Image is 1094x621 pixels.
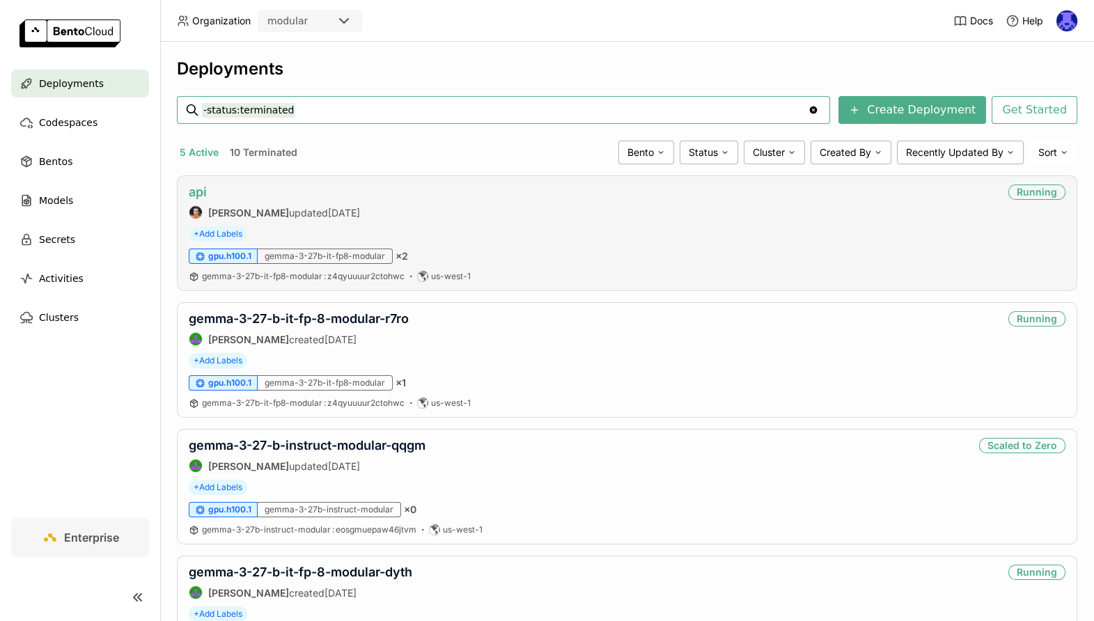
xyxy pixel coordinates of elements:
a: gemma-3-27-b-it-fp-8-modular-dyth [189,565,412,579]
span: Activities [39,270,84,287]
span: : [324,398,326,408]
div: created [189,332,409,346]
input: Search [202,99,808,121]
span: × 2 [396,250,408,262]
span: gpu.h100.1 [208,251,251,262]
span: Status [689,146,718,159]
a: Codespaces [11,109,149,136]
div: updated [189,205,360,219]
span: gemma-3-27b-it-fp8-modular z4qyuuuur2ctohwc [202,398,405,408]
span: Enterprise [64,530,119,544]
div: Recently Updated By [897,141,1024,164]
span: Recently Updated By [906,146,1003,159]
div: Created By [811,141,891,164]
span: +Add Labels [189,353,247,368]
span: Bentos [39,153,72,170]
img: logo [19,19,120,47]
div: Cluster [744,141,805,164]
div: Status [680,141,738,164]
span: Bento [627,146,654,159]
div: Bento [618,141,674,164]
span: us-west-1 [431,271,471,282]
div: Help [1006,14,1043,28]
a: Bentos [11,148,149,175]
div: gemma-3-27b-instruct-modular [258,502,401,517]
a: gemma-3-27b-it-fp8-modular:z4qyuuuur2ctohwc [202,271,405,282]
div: Scaled to Zero [979,438,1065,453]
img: Newton Jain [1056,10,1077,31]
img: Shenyang Zhao [189,333,202,345]
div: Running [1008,311,1065,327]
span: × 1 [396,377,406,389]
div: Sort [1029,141,1077,164]
span: us-west-1 [431,398,471,409]
button: 5 Active [177,143,221,162]
span: [DATE] [328,207,360,219]
span: Deployments [39,75,104,92]
span: Docs [970,15,993,27]
span: Secrets [39,231,75,248]
div: updated [189,459,425,473]
div: Running [1008,565,1065,580]
a: Models [11,187,149,214]
span: Codespaces [39,114,97,131]
span: Sort [1038,146,1057,159]
div: gemma-3-27b-it-fp8-modular [258,375,393,391]
img: Sean Sheng [189,206,202,219]
span: Cluster [753,146,785,159]
a: gemma-3-27-b-it-fp-8-modular-r7ro [189,311,409,326]
span: Organization [192,15,251,27]
a: Clusters [11,304,149,331]
div: modular [267,14,308,28]
a: api [189,184,207,199]
span: gpu.h100.1 [208,504,251,515]
span: +Add Labels [189,480,247,495]
span: : [332,524,334,535]
a: Secrets [11,226,149,253]
a: Activities [11,265,149,292]
span: gpu.h100.1 [208,377,251,388]
span: gemma-3-27b-instruct-modular eosgmuepaw46jtvm [202,524,416,535]
a: Deployments [11,70,149,97]
div: Running [1008,184,1065,200]
div: gemma-3-27b-it-fp8-modular [258,249,393,264]
a: Docs [953,14,993,28]
span: Models [39,192,73,209]
strong: [PERSON_NAME] [208,333,289,345]
span: Help [1022,15,1043,27]
a: gemma-3-27b-instruct-modular:eosgmuepaw46jtvm [202,524,416,535]
span: [DATE] [325,587,357,599]
button: 10 Terminated [227,143,300,162]
span: +Add Labels [189,226,247,242]
button: Get Started [992,96,1077,124]
span: [DATE] [328,460,360,472]
span: Clusters [39,309,79,326]
div: created [189,585,412,599]
span: × 0 [404,503,416,516]
button: Create Deployment [838,96,986,124]
strong: [PERSON_NAME] [208,460,289,472]
span: : [324,271,326,281]
img: Shenyang Zhao [189,586,202,599]
a: gemma-3-27b-it-fp8-modular:z4qyuuuur2ctohwc [202,398,405,409]
strong: [PERSON_NAME] [208,207,289,219]
span: us-west-1 [443,524,483,535]
strong: [PERSON_NAME] [208,587,289,599]
div: Deployments [177,58,1077,79]
svg: Clear value [808,104,819,116]
span: Created By [820,146,871,159]
span: gemma-3-27b-it-fp8-modular z4qyuuuur2ctohwc [202,271,405,281]
span: [DATE] [325,333,357,345]
a: Enterprise [11,518,149,557]
a: gemma-3-27-b-instruct-modular-qqgm [189,438,425,453]
input: Selected modular. [309,15,311,29]
img: Shenyang Zhao [189,459,202,472]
